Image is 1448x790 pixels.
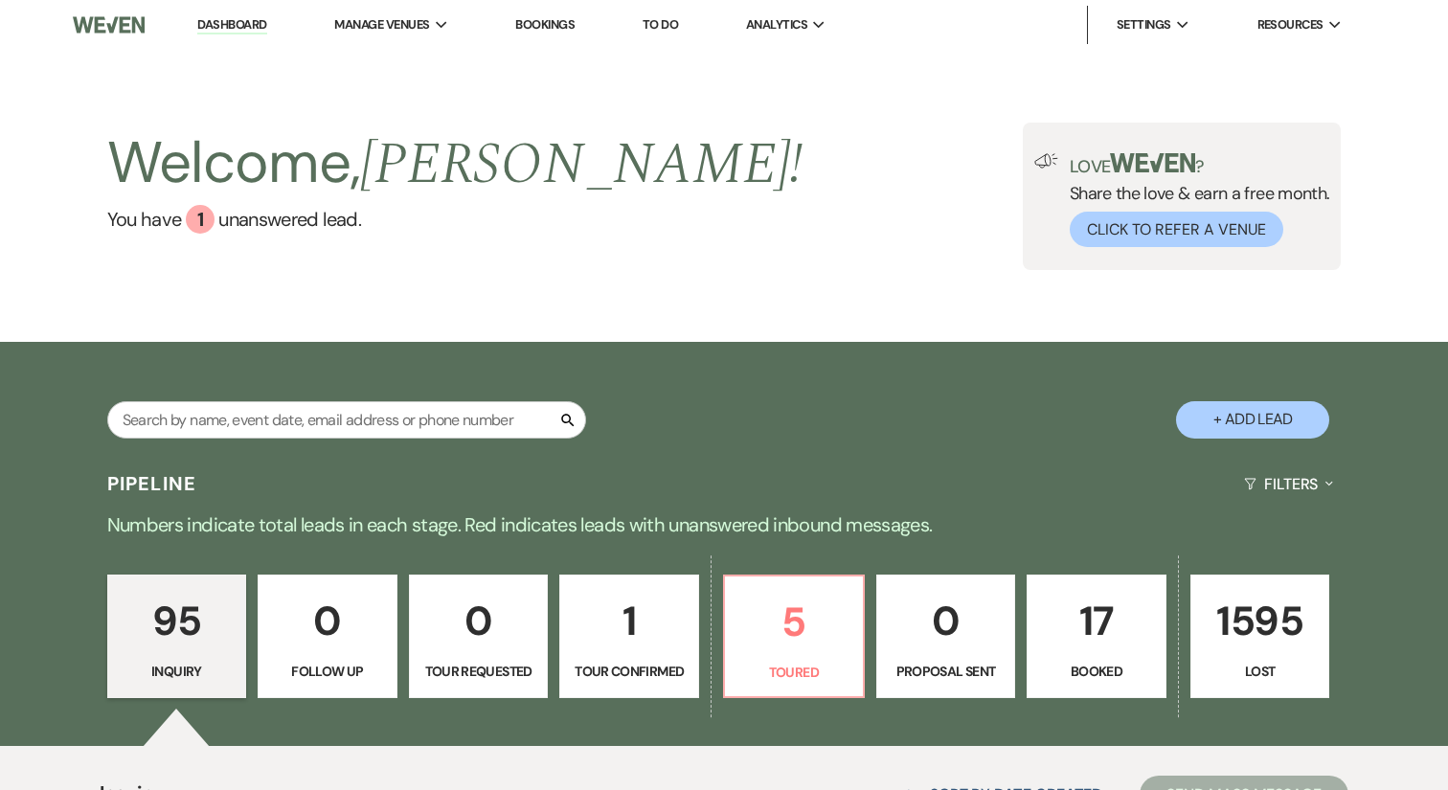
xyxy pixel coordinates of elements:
[270,661,385,682] p: Follow Up
[889,589,1004,653] p: 0
[559,575,699,699] a: 1Tour Confirmed
[421,661,536,682] p: Tour Requested
[1117,15,1171,34] span: Settings
[107,470,197,497] h3: Pipeline
[73,5,145,45] img: Weven Logo
[876,575,1016,699] a: 0Proposal Sent
[1190,575,1330,699] a: 1595Lost
[120,589,235,653] p: 95
[736,662,851,683] p: Toured
[1176,401,1329,439] button: + Add Lead
[1257,15,1324,34] span: Resources
[1203,589,1318,653] p: 1595
[572,589,687,653] p: 1
[1236,459,1341,509] button: Filters
[515,16,575,33] a: Bookings
[360,121,803,209] span: [PERSON_NAME] !
[746,15,807,34] span: Analytics
[120,661,235,682] p: Inquiry
[197,16,266,34] a: Dashboard
[1058,153,1330,247] div: Share the love & earn a free month.
[258,575,397,699] a: 0Follow Up
[1027,575,1166,699] a: 17Booked
[723,575,865,699] a: 5Toured
[34,509,1414,540] p: Numbers indicate total leads in each stage. Red indicates leads with unanswered inbound messages.
[421,589,536,653] p: 0
[1034,153,1058,169] img: loud-speaker-illustration.svg
[270,589,385,653] p: 0
[107,123,803,205] h2: Welcome,
[572,661,687,682] p: Tour Confirmed
[1039,661,1154,682] p: Booked
[186,205,215,234] div: 1
[889,661,1004,682] p: Proposal Sent
[409,575,549,699] a: 0Tour Requested
[1070,212,1283,247] button: Click to Refer a Venue
[107,575,247,699] a: 95Inquiry
[1039,589,1154,653] p: 17
[643,16,678,33] a: To Do
[1110,153,1195,172] img: weven-logo-green.svg
[1203,661,1318,682] p: Lost
[1070,153,1330,175] p: Love ?
[736,590,851,654] p: 5
[334,15,429,34] span: Manage Venues
[107,401,586,439] input: Search by name, event date, email address or phone number
[107,205,803,234] a: You have 1 unanswered lead.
